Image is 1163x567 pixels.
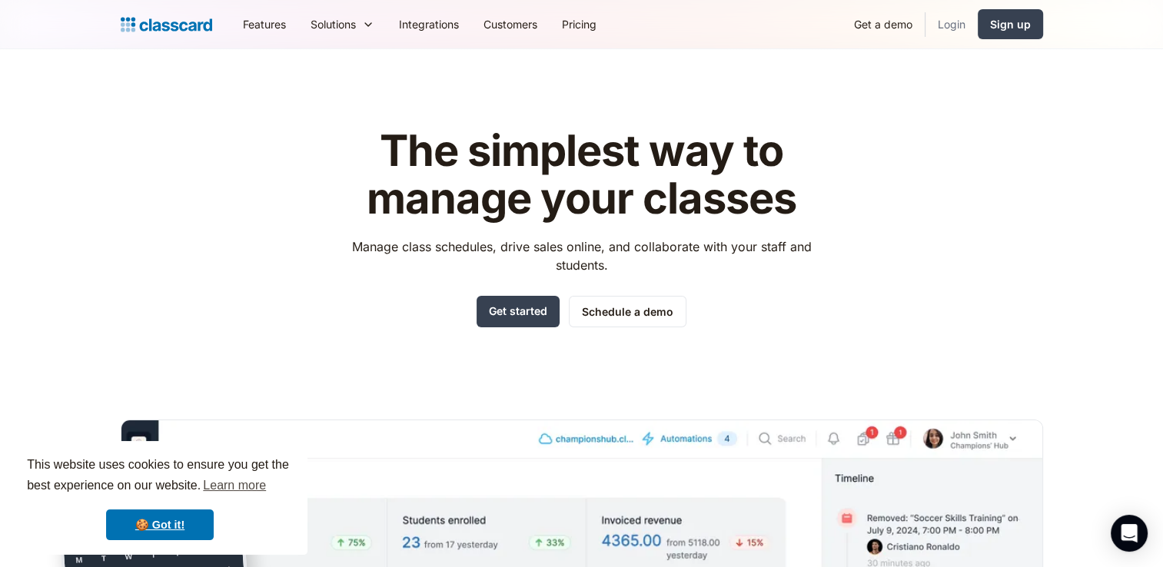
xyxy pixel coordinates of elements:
[12,441,307,555] div: cookieconsent
[477,296,560,327] a: Get started
[298,7,387,41] div: Solutions
[311,16,356,32] div: Solutions
[471,7,550,41] a: Customers
[925,7,978,41] a: Login
[337,237,826,274] p: Manage class schedules, drive sales online, and collaborate with your staff and students.
[387,7,471,41] a: Integrations
[1111,515,1148,552] div: Open Intercom Messenger
[978,9,1043,39] a: Sign up
[231,7,298,41] a: Features
[106,509,214,540] a: dismiss cookie message
[550,7,609,41] a: Pricing
[842,7,925,41] a: Get a demo
[121,14,212,35] a: Logo
[27,456,293,497] span: This website uses cookies to ensure you get the best experience on our website.
[569,296,686,327] a: Schedule a demo
[337,128,826,222] h1: The simplest way to manage your classes
[201,474,268,497] a: learn more about cookies
[990,16,1031,32] div: Sign up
